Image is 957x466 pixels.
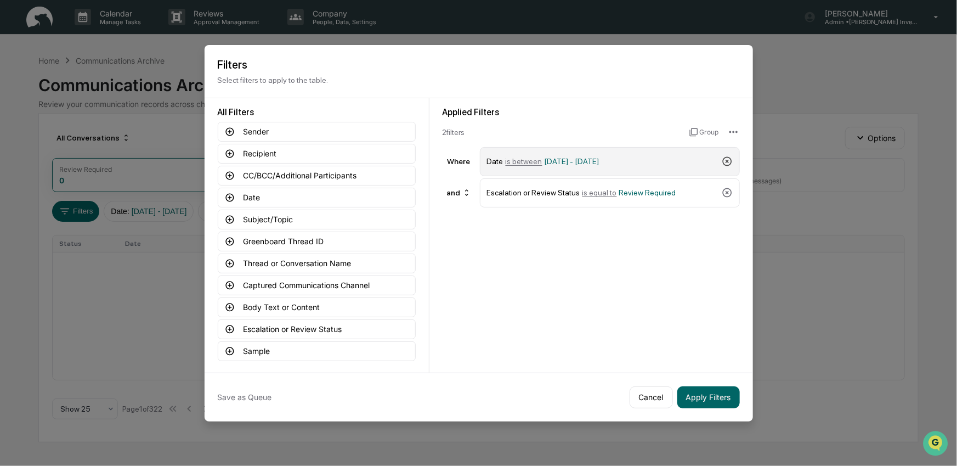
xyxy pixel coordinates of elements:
[619,188,676,197] span: Review Required
[22,159,69,170] span: Data Lookup
[218,76,740,85] p: Select filters to apply to the table.
[506,157,542,166] span: is between
[75,134,140,154] a: 🗄️Attestations
[11,23,200,41] p: How can we help?
[22,138,71,149] span: Preclearance
[442,184,475,201] div: and
[443,157,475,166] div: Where
[218,144,416,164] button: Recipient
[90,138,136,149] span: Attestations
[545,157,599,166] span: [DATE] - [DATE]
[218,254,416,273] button: Thread or Conversation Name
[689,123,718,141] button: Group
[218,122,416,142] button: Sender
[11,84,31,104] img: 1746055101610-c473b297-6a78-478c-a979-82029cc54cd1
[7,134,75,154] a: 🖐️Preclearance
[218,188,416,207] button: Date
[186,87,200,100] button: Start new chat
[487,152,717,171] div: Date
[218,58,740,71] h2: Filters
[487,183,717,203] div: Escalation or Review Status
[77,186,133,194] a: Powered byPylon
[677,386,740,408] button: Apply Filters
[218,276,416,295] button: Captured Communications Channel
[922,430,952,459] iframe: Open customer support
[218,166,416,186] button: CC/BCC/Additional Participants
[218,297,416,317] button: Body Text or Content
[218,319,416,339] button: Escalation or Review Status
[443,107,740,117] div: Applied Filters
[443,128,681,137] div: 2 filter s
[630,386,673,408] button: Cancel
[37,95,139,104] div: We're available if you need us!
[218,107,416,117] div: All Filters
[80,139,88,148] div: 🗄️
[218,341,416,361] button: Sample
[11,160,20,169] div: 🔎
[7,155,73,175] a: 🔎Data Lookup
[218,386,272,408] button: Save as Queue
[218,232,416,251] button: Greenboard Thread ID
[11,139,20,148] div: 🖐️
[582,188,617,197] span: is equal to
[37,84,180,95] div: Start new chat
[218,210,416,229] button: Subject/Topic
[109,186,133,194] span: Pylon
